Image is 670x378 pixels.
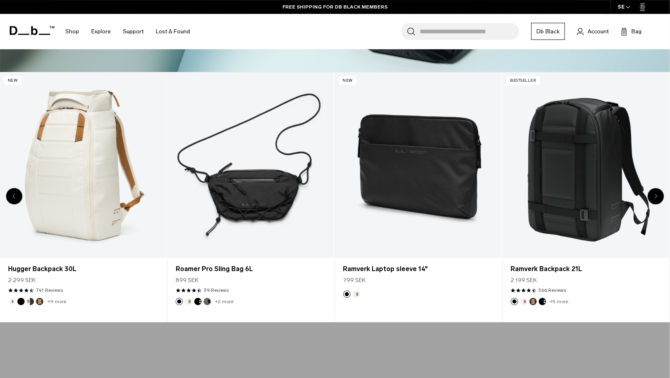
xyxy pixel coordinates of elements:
button: Oatmilk [520,298,527,305]
button: Bag [621,26,642,36]
a: Db Black [531,23,565,40]
a: Lost & Found [156,17,190,46]
a: 741 reviews [36,287,63,294]
button: Forest Green [204,298,211,305]
span: 2 199 SEK [511,276,537,285]
a: Explore [91,17,111,46]
nav: Main Navigation [59,14,196,49]
a: Roamer Pro Sling Bag 6L [168,72,334,258]
a: Ramverk Backpack 21L [502,72,669,258]
span: Account [588,27,609,36]
a: +9 more [47,299,66,304]
span: 899 SEK [176,276,198,285]
button: Charcoal Grey [539,298,546,305]
a: Account [577,26,609,36]
span: 2 299 SEK [8,276,36,285]
div: 14 / 20 [335,72,503,322]
div: 13 / 20 [168,72,335,322]
a: Roamer Pro Sling Bag 6L [176,264,326,274]
div: Previous slide [6,188,22,204]
button: Espresso [36,298,43,305]
button: Black Out [343,291,351,298]
button: Black Out [176,298,183,305]
a: 566 reviews [539,287,566,294]
p: New [4,76,22,85]
a: Hugger Backpack 30L [8,264,159,274]
span: Bag [631,27,642,36]
a: Support [123,17,144,46]
button: Black Out [511,298,518,305]
span: 799 SEK [343,276,366,285]
a: Ramverk Laptop sleeve 14" [343,264,494,274]
button: Oatmilk [353,291,360,298]
button: Espresso [529,298,536,305]
a: 39 reviews [204,287,229,294]
a: Ramverk Laptop sleeve 14 [335,72,502,258]
p: New [339,76,357,85]
button: Black Out [17,298,25,305]
div: Next slide [648,188,664,204]
a: FREE SHIPPING FOR DB BLACK MEMBERS [282,3,388,11]
a: +5 more [550,299,568,304]
p: Bestseller [506,76,540,85]
button: Oatmilk [185,298,192,305]
button: Oatmilk [8,298,15,305]
a: Ramverk Backpack 21L [511,264,661,274]
button: Cappuccino [27,298,34,305]
button: Charcoal Grey [194,298,202,305]
a: Shop [65,17,79,46]
div: 15 / 20 [502,72,670,322]
a: +2 more [215,299,233,304]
